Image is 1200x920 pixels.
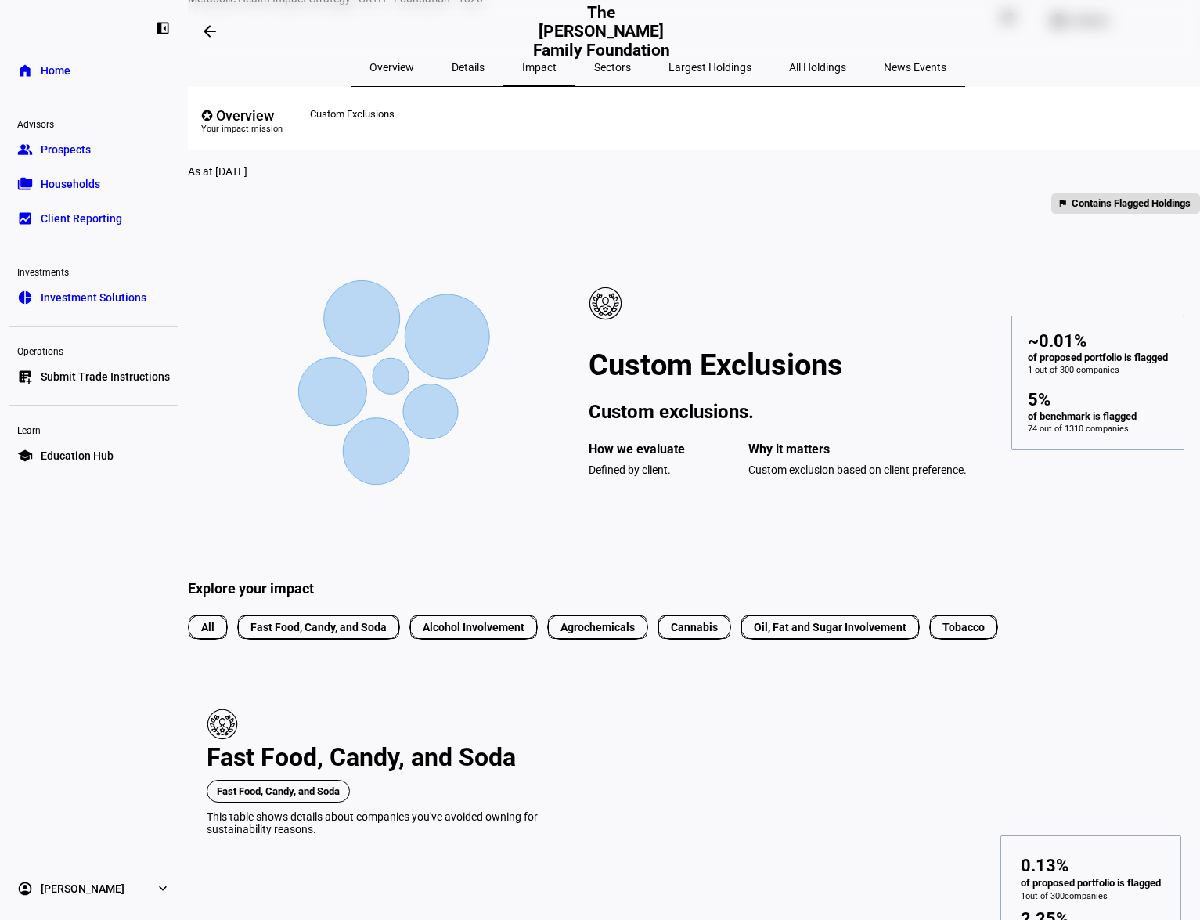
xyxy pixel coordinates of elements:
span: Households [41,176,100,192]
eth-mat-symbol: bid_landscape [17,211,33,226]
a: ✪ OverviewYour impact mission [188,87,295,150]
span: Client Reporting [41,211,122,226]
h3: Custom exclusions. [589,401,978,423]
a: Custom Exclusions [295,87,413,150]
div: 74 out of 1310 companies [1028,424,1168,434]
a: groupProspects [9,134,178,165]
span: This table shows details about companies you've avoided owning for sustainability reasons. [207,810,538,835]
eth-mat-symbol: list_alt_add [17,369,33,384]
span: Cannabis [671,619,718,636]
div: Investments [9,260,178,282]
span: All [201,619,214,636]
div: 1 out of 300 companies [1021,891,1161,901]
div: Your impact mission [201,124,283,134]
div: As at [DATE] [188,165,1200,178]
h2: The [PERSON_NAME] Family Foundation [523,3,679,60]
span: Impact [522,62,557,73]
eth-mat-symbol: group [17,142,33,157]
span: Agrochemicals [560,619,635,636]
span: Largest Holdings [668,62,751,73]
eth-mat-symbol: school [17,448,33,464]
mat-icon: arrow_backwards [200,22,219,41]
eth-mat-symbol: folder_copy [17,176,33,192]
span: Tobacco [942,619,985,636]
a: bid_landscapeClient Reporting [9,203,178,234]
eth-mat-symbol: home [17,63,33,78]
span: Custom exclusion based on client preference. [748,464,967,476]
div: of proposed portfolio is flagged [1028,351,1168,365]
mat-icon: flag [1058,195,1068,212]
span: Fast Food, Candy, and Soda [250,619,387,636]
div: Why it matters [748,442,967,457]
img: Pillar icon [589,287,622,320]
eth-mat-symbol: expand_more [155,881,171,897]
h1: Custom Exclusions [589,348,978,382]
span: Contains Flagged Holdings [1072,195,1191,212]
a: pie_chartInvestment Solutions [9,282,178,313]
a: homeHome [9,55,178,86]
span: Details [452,62,485,73]
div: Advisors [9,112,178,134]
div: 1 out of 300 companies [1028,365,1168,375]
eth-mat-symbol: pie_chart [17,290,33,305]
span: Alcohol Involvement [423,619,524,636]
div: Learn [9,418,178,440]
div: Explore your impact [188,552,1200,597]
div: ~0.01% [1028,332,1168,351]
span: Defined by client. [589,464,671,476]
span: News Events [884,62,946,73]
span: Fast Food, Candy, and Soda [207,780,350,803]
span: All Holdings [789,62,846,73]
span: [PERSON_NAME] [41,881,124,897]
div: 5% [1028,391,1168,409]
img: Pillar icon [207,709,238,740]
span: Oil, Fat and Sugar Involvement [754,619,906,636]
div: Fast Food, Candy, and Soda [207,742,543,772]
eth-mat-symbol: account_circle [17,881,33,897]
div: of benchmark is flagged [1028,409,1168,424]
span: Sectors [594,62,631,73]
div: 0.13% [1021,856,1068,875]
span: Prospects [41,142,91,157]
div: of proposed portfolio is flagged [1021,875,1161,891]
span: Investment Solutions [41,290,146,305]
eth-mat-symbol: left_panel_close [155,20,171,36]
span: Education Hub [41,448,114,464]
span: Submit Trade Instructions [41,369,170,384]
span: Overview [369,62,414,73]
div: Custom Exclusions [310,108,398,121]
div: Operations [9,339,178,361]
div: How we evaluate [589,442,730,457]
div: ✪ Overview [201,107,283,124]
span: Home [41,63,70,78]
a: folder_copyHouseholds [9,168,178,200]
